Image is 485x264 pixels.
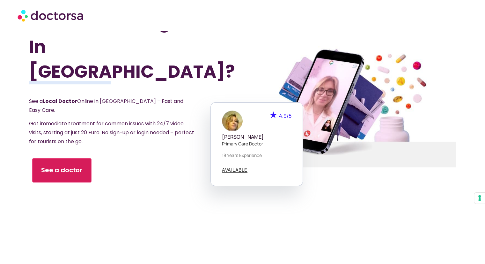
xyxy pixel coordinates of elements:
strong: Local Doctor [43,97,77,105]
span: 4.9/5 [279,112,291,119]
span: Get immediate treatment for common issues with 24/7 video visits, starting at just 20 Euro. No si... [29,120,194,145]
h5: [PERSON_NAME] [222,134,291,140]
a: AVAILABLE [222,167,247,173]
p: 18 years experience [222,152,291,159]
button: Your consent preferences for tracking technologies [474,193,485,204]
p: Primary care doctor [222,140,291,147]
span: See a Online in [GEOGRAPHIC_DATA] – Fast and Easy Care. [29,97,183,114]
span: See a doctor [41,166,83,175]
iframe: Customer reviews powered by Trustpilot [77,255,408,264]
a: See a doctor [33,158,92,182]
